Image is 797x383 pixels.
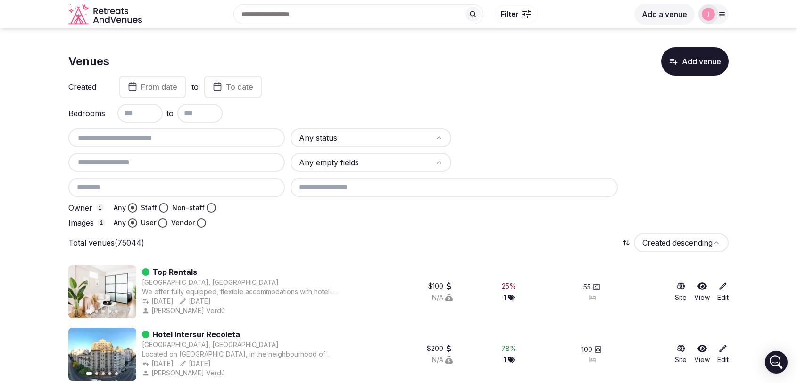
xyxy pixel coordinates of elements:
button: N/A [432,355,453,365]
button: Images [98,219,105,226]
button: N/A [432,293,453,302]
button: Go to slide 1 [86,310,92,314]
button: [DATE] [142,297,174,306]
label: Created [68,83,106,91]
button: Filter [495,5,538,23]
div: 25 % [502,281,516,291]
button: Go to slide 3 [102,372,105,375]
label: Staff [141,203,157,213]
label: Any [114,203,126,213]
a: View [694,281,710,302]
button: [GEOGRAPHIC_DATA], [GEOGRAPHIC_DATA] [142,340,279,349]
img: jen-7867 [702,8,715,21]
div: Located on [GEOGRAPHIC_DATA], in the neighbourhood of [GEOGRAPHIC_DATA], the hotel’s architecture... [142,349,342,359]
span: To date [226,82,253,92]
label: Bedrooms [68,110,106,117]
a: Site [675,344,687,365]
a: Hotel Intersur Recoleta [152,329,240,340]
button: [DATE] [179,297,211,306]
button: Go to slide 4 [108,372,111,375]
svg: Retreats and Venues company logo [68,4,144,25]
h1: Venues [68,53,109,69]
button: Add a venue [634,4,695,25]
label: Images [68,219,106,227]
div: We offer fully equipped, flexible accommodations with hotel-style services for corporate guests r... [142,287,342,297]
label: Vendor [171,218,195,228]
button: [GEOGRAPHIC_DATA], [GEOGRAPHIC_DATA] [142,278,279,287]
button: $100 [428,281,453,291]
a: Top Rentals [152,266,197,278]
button: Owner [96,204,104,211]
button: 1 [504,293,515,302]
label: to [191,82,199,92]
span: Filter [501,9,518,19]
a: Edit [717,281,729,302]
button: 78% [501,344,516,353]
a: Add a venue [634,9,695,19]
span: From date [141,82,177,92]
div: 78 % [501,344,516,353]
label: Owner [68,204,106,212]
label: Any [114,218,126,228]
button: Go to slide 2 [95,372,98,375]
button: Go to slide 5 [115,310,118,313]
span: to [166,108,174,119]
span: 100 [581,345,592,354]
img: Featured image for Hotel Intersur Recoleta [68,328,136,381]
button: Go to slide 3 [102,310,105,313]
div: Open Intercom Messenger [765,351,788,374]
button: From date [119,76,186,98]
button: 55 [583,282,600,292]
button: 1 [504,355,515,365]
button: Go to slide 5 [115,372,118,375]
a: Edit [717,344,729,365]
button: 100 [581,345,602,354]
button: Go to slide 4 [108,310,111,313]
img: Featured image for Top Rentals [68,265,136,318]
p: Total venues (75044) [68,238,144,248]
button: To date [204,76,262,98]
button: [PERSON_NAME] Verdú [142,368,227,378]
label: Non-staff [172,203,205,213]
button: Add venue [661,47,729,76]
span: 55 [583,282,591,292]
button: [DATE] [179,359,211,368]
button: [DATE] [142,359,174,368]
button: Go to slide 1 [86,372,92,376]
button: Go to slide 2 [95,310,98,313]
button: $200 [427,344,453,353]
button: [PERSON_NAME] Verdú [142,306,227,315]
a: View [694,344,710,365]
label: User [141,218,156,228]
a: Site [675,281,687,302]
a: Visit the homepage [68,4,144,25]
button: 25% [502,281,516,291]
